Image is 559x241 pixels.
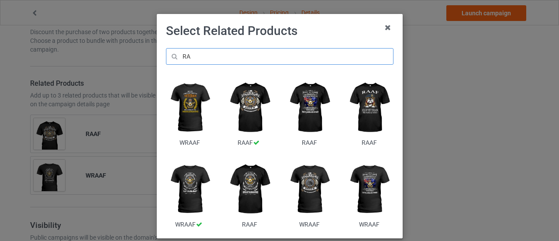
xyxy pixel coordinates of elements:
[166,48,393,65] input: RAAF
[345,220,393,229] div: WRAAF
[166,139,214,147] div: WRAAF
[286,220,333,229] div: WRAAF
[226,139,273,147] div: RAAF
[226,220,273,229] div: RAAF
[166,220,214,229] div: WRAAF
[345,139,393,147] div: RAAF
[286,139,333,147] div: RAAF
[166,23,393,39] h1: Select Related Products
